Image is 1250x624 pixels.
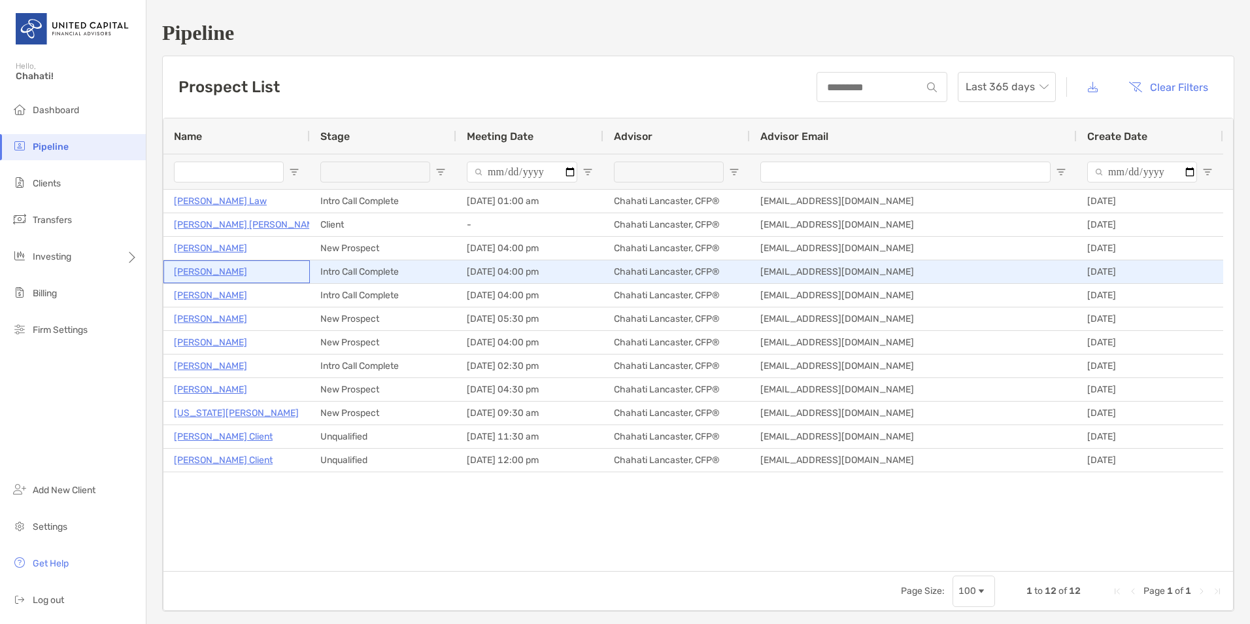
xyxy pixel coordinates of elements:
span: Firm Settings [33,324,88,336]
input: Name Filter Input [174,162,284,182]
div: [DATE] [1077,260,1223,283]
span: Dashboard [33,105,79,116]
div: Chahati Lancaster, CFP® [603,331,750,354]
div: New Prospect [310,307,456,330]
button: Open Filter Menu [435,167,446,177]
span: Investing [33,251,71,262]
div: [DATE] 05:30 pm [456,307,603,330]
div: New Prospect [310,402,456,425]
div: [DATE] [1077,425,1223,448]
div: [DATE] 02:30 pm [456,355,603,377]
div: Page Size [953,576,995,607]
img: settings icon [12,518,27,534]
div: [DATE] 04:30 pm [456,378,603,401]
span: Name [174,130,202,143]
div: Client [310,213,456,236]
span: of [1175,585,1183,597]
div: [EMAIL_ADDRESS][DOMAIN_NAME] [750,331,1077,354]
span: to [1034,585,1043,597]
div: [EMAIL_ADDRESS][DOMAIN_NAME] [750,213,1077,236]
div: [EMAIL_ADDRESS][DOMAIN_NAME] [750,260,1077,283]
div: [EMAIL_ADDRESS][DOMAIN_NAME] [750,355,1077,377]
div: Chahati Lancaster, CFP® [603,307,750,330]
div: Chahati Lancaster, CFP® [603,260,750,283]
span: Advisor Email [760,130,828,143]
div: [DATE] [1077,449,1223,472]
img: get-help icon [12,555,27,570]
span: of [1058,585,1067,597]
div: Unqualified [310,425,456,448]
div: New Prospect [310,237,456,260]
img: firm-settings icon [12,321,27,337]
div: [DATE] 04:00 pm [456,284,603,307]
div: [DATE] [1077,378,1223,401]
div: [DATE] [1077,284,1223,307]
div: Chahati Lancaster, CFP® [603,355,750,377]
div: Chahati Lancaster, CFP® [603,449,750,472]
div: Intro Call Complete [310,190,456,213]
a: [PERSON_NAME] [174,311,247,327]
div: [DATE] 04:00 pm [456,237,603,260]
div: New Prospect [310,378,456,401]
img: logout icon [12,591,27,607]
p: [PERSON_NAME] [174,381,247,398]
div: Chahati Lancaster, CFP® [603,425,750,448]
div: Chahati Lancaster, CFP® [603,378,750,401]
div: [DATE] [1077,213,1223,236]
div: [DATE] 01:00 am [456,190,603,213]
span: Settings [33,521,67,532]
div: [EMAIL_ADDRESS][DOMAIN_NAME] [750,284,1077,307]
div: [DATE] [1077,355,1223,377]
div: Chahati Lancaster, CFP® [603,402,750,425]
img: dashboard icon [12,101,27,117]
a: [PERSON_NAME] [174,334,247,351]
div: Intro Call Complete [310,355,456,377]
div: Previous Page [1128,586,1138,597]
div: [DATE] 09:30 am [456,402,603,425]
div: [DATE] [1077,307,1223,330]
button: Open Filter Menu [729,167,739,177]
div: Chahati Lancaster, CFP® [603,213,750,236]
img: transfers icon [12,211,27,227]
span: 12 [1045,585,1056,597]
img: add_new_client icon [12,481,27,497]
span: Clients [33,178,61,189]
a: [PERSON_NAME] [174,240,247,256]
span: Log out [33,595,64,606]
a: [PERSON_NAME] [174,358,247,374]
h1: Pipeline [162,21,1234,45]
div: New Prospect [310,331,456,354]
div: [EMAIL_ADDRESS][DOMAIN_NAME] [750,190,1077,213]
img: pipeline icon [12,138,27,154]
div: Next Page [1196,586,1207,597]
a: [PERSON_NAME] Client [174,452,273,468]
span: 12 [1069,585,1081,597]
span: 1 [1167,585,1173,597]
input: Meeting Date Filter Input [467,162,577,182]
a: [PERSON_NAME] [174,264,247,280]
div: [DATE] [1077,237,1223,260]
div: 100 [958,585,976,597]
img: investing icon [12,248,27,264]
div: [DATE] 04:00 pm [456,260,603,283]
span: Get Help [33,558,69,569]
div: Intro Call Complete [310,284,456,307]
a: [PERSON_NAME] Law [174,193,267,209]
div: [EMAIL_ADDRESS][DOMAIN_NAME] [750,237,1077,260]
div: Chahati Lancaster, CFP® [603,190,750,213]
a: [US_STATE][PERSON_NAME] [174,405,299,421]
div: [DATE] 04:00 pm [456,331,603,354]
div: [EMAIL_ADDRESS][DOMAIN_NAME] [750,449,1077,472]
div: - [456,213,603,236]
img: input icon [927,82,937,92]
span: 1 [1026,585,1032,597]
button: Open Filter Menu [583,167,593,177]
span: Create Date [1087,130,1147,143]
div: [DATE] [1077,331,1223,354]
span: Chahati! [16,71,138,82]
a: [PERSON_NAME] Client [174,428,273,445]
